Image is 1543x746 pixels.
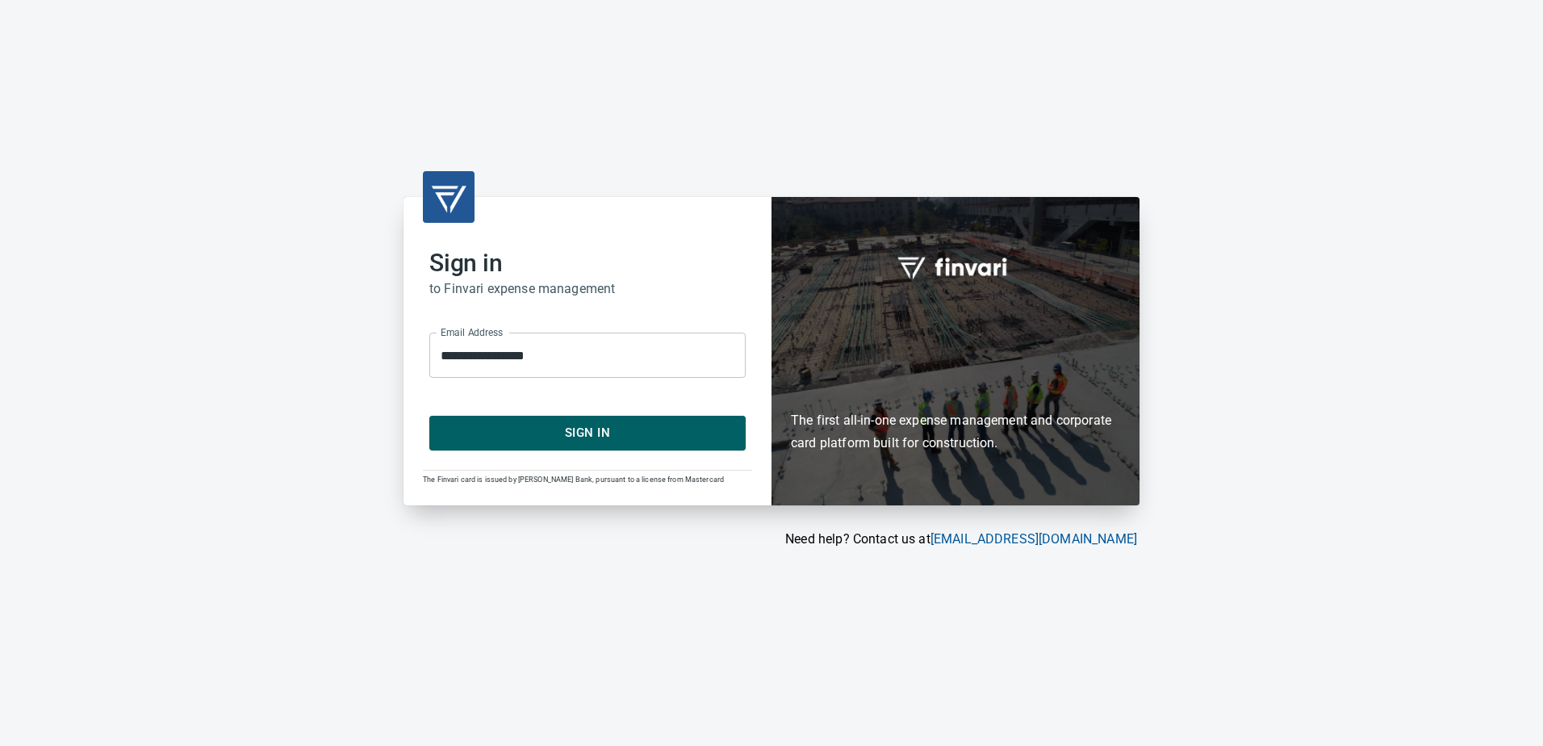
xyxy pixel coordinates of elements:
h6: The first all-in-one expense management and corporate card platform built for construction. [791,316,1120,455]
button: Sign In [429,416,746,450]
h2: Sign in [429,249,746,278]
span: The Finvari card is issued by [PERSON_NAME] Bank, pursuant to a license from Mastercard [423,476,724,484]
div: Finvari [771,197,1139,505]
span: Sign In [447,422,728,443]
a: [EMAIL_ADDRESS][DOMAIN_NAME] [930,531,1137,547]
h6: to Finvari expense management [429,278,746,300]
img: transparent_logo.png [429,178,468,216]
img: fullword_logo_white.png [895,248,1016,285]
p: Need help? Contact us at [404,530,1137,549]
